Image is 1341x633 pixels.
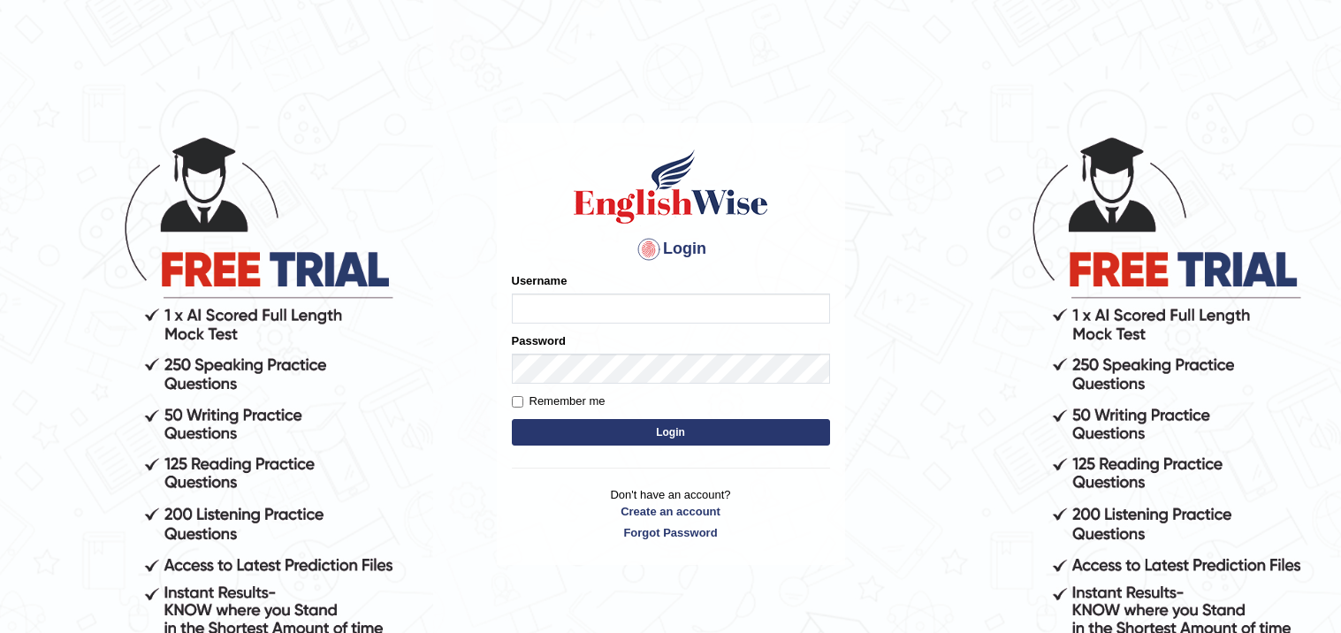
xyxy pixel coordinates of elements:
p: Don't have an account? [512,486,830,541]
label: Username [512,272,568,289]
button: Login [512,419,830,446]
input: Remember me [512,396,523,408]
label: Remember me [512,393,606,410]
h4: Login [512,235,830,263]
a: Create an account [512,503,830,520]
img: Logo of English Wise sign in for intelligent practice with AI [570,147,772,226]
a: Forgot Password [512,524,830,541]
label: Password [512,332,566,349]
